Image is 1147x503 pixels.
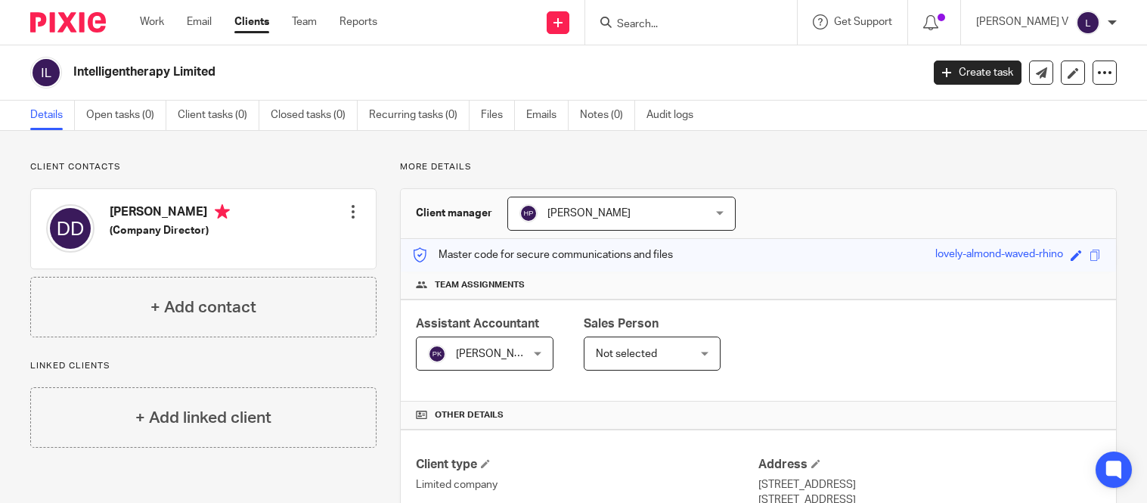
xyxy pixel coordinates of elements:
input: Search [615,18,752,32]
p: Client contacts [30,161,377,173]
a: Reports [339,14,377,29]
p: [PERSON_NAME] V [976,14,1068,29]
i: Primary [215,204,230,219]
span: Team assignments [435,279,525,291]
p: Master code for secure communications and files [412,247,673,262]
a: Recurring tasks (0) [369,101,470,130]
p: [STREET_ADDRESS] [758,477,1101,492]
h4: Address [758,457,1101,473]
p: More details [400,161,1117,173]
span: [PERSON_NAME] [456,349,539,359]
a: Notes (0) [580,101,635,130]
img: Pixie [30,12,106,33]
span: [PERSON_NAME] [547,208,631,219]
a: Client tasks (0) [178,101,259,130]
a: Work [140,14,164,29]
span: Assistant Accountant [416,318,539,330]
a: Clients [234,14,269,29]
span: Sales Person [584,318,659,330]
span: Other details [435,409,504,421]
a: Closed tasks (0) [271,101,358,130]
a: Open tasks (0) [86,101,166,130]
span: Not selected [596,349,657,359]
img: svg%3E [1076,11,1100,35]
h4: + Add linked client [135,406,271,430]
img: svg%3E [519,204,538,222]
img: svg%3E [46,204,95,253]
p: Limited company [416,477,758,492]
a: Emails [526,101,569,130]
p: Linked clients [30,360,377,372]
span: Get Support [834,17,892,27]
img: svg%3E [30,57,62,88]
h4: [PERSON_NAME] [110,204,230,223]
a: Details [30,101,75,130]
h4: Client type [416,457,758,473]
img: svg%3E [428,345,446,363]
h3: Client manager [416,206,492,221]
a: Create task [934,61,1021,85]
a: Email [187,14,212,29]
h4: + Add contact [150,296,256,319]
a: Team [292,14,317,29]
a: Audit logs [646,101,705,130]
div: lovely-almond-waved-rhino [935,247,1063,264]
h2: Intelligentherapy Limited [73,64,743,80]
a: Files [481,101,515,130]
h5: (Company Director) [110,223,230,238]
